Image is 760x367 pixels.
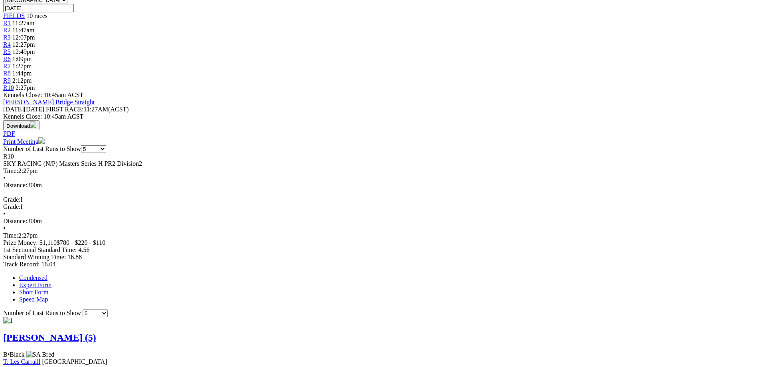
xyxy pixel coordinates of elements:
[3,317,13,324] img: 1
[3,160,757,167] div: SKY RACING (N/P) Masters Series H PR2 Division2
[3,196,21,203] span: Grade:
[41,261,55,268] span: 16.04
[3,41,11,48] a: R4
[67,254,82,260] span: 16.88
[38,137,45,144] img: printer.svg
[3,70,11,77] a: R8
[26,351,55,358] img: SA Bred
[19,289,48,296] a: Short Form
[46,106,83,113] span: FIRST RACE:
[12,41,35,48] span: 12:27pm
[3,225,6,232] span: •
[3,239,757,246] div: Prize Money: $1,110
[78,246,89,253] span: 4.56
[3,246,77,253] span: 1st Sectional Standard Time:
[3,130,15,137] a: PDF
[3,120,39,130] button: Download
[3,56,11,62] a: R6
[19,274,47,281] a: Condensed
[12,27,34,34] span: 11:47am
[3,153,14,160] span: R10
[3,210,6,217] span: •
[26,12,47,19] span: 10 races
[3,84,14,91] a: R10
[42,358,107,365] span: [GEOGRAPHIC_DATA]
[12,48,35,55] span: 12:49pm
[3,254,66,260] span: Standard Winning Time:
[12,56,32,62] span: 1:09pm
[3,167,757,175] div: 2:27pm
[3,332,96,343] a: [PERSON_NAME] (5)
[57,239,105,246] span: $780 - $220 - $110
[3,167,18,174] span: Time:
[3,358,40,365] a: T: Les Carraill
[3,351,25,358] span: B Black
[3,63,11,69] a: R7
[12,77,32,84] span: 2:12pm
[3,196,757,203] div: I
[3,203,757,210] div: I
[3,182,757,189] div: 300m
[3,113,757,120] div: Kennels Close: 10:45am ACST
[3,138,45,145] a: Print Meeting
[3,232,757,239] div: 2:27pm
[19,296,48,303] a: Speed Map
[12,20,34,26] span: 11:27am
[3,106,44,113] span: [DATE]
[3,175,6,181] span: •
[3,99,95,105] a: [PERSON_NAME] Bridge Straight
[12,63,32,69] span: 1:27pm
[16,84,35,91] span: 2:27pm
[8,351,10,358] span: •
[3,27,11,34] a: R2
[3,218,27,224] span: Distance:
[3,309,81,316] span: Number of Last Runs to Show
[3,4,74,12] input: Select date
[3,34,11,41] a: R3
[3,48,11,55] a: R5
[3,218,757,225] div: 300m
[3,20,11,26] a: R1
[3,261,39,268] span: Track Record:
[12,70,32,77] span: 1:44pm
[30,121,36,128] img: download.svg
[3,203,21,210] span: Grade:
[3,106,24,113] span: [DATE]
[12,34,35,41] span: 12:07pm
[3,12,25,19] a: FIELDS
[3,232,18,239] span: Time:
[46,106,129,113] span: 11:27AM(ACST)
[3,182,27,188] span: Distance:
[3,77,11,84] a: R9
[3,91,83,98] span: Kennels Close: 10:45am ACST
[19,282,51,288] a: Expert Form
[3,130,757,137] div: Download
[3,145,757,153] div: Number of Last Runs to Show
